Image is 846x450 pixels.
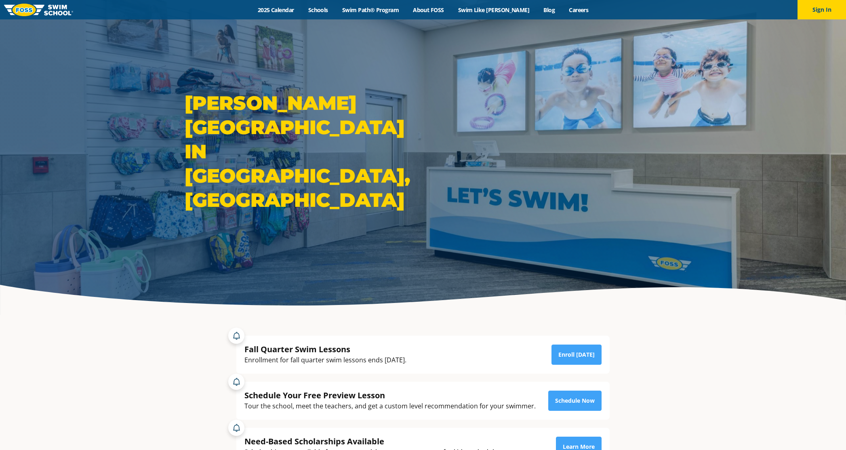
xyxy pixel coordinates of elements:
[301,6,335,14] a: Schools
[244,355,406,366] div: Enrollment for fall quarter swim lessons ends [DATE].
[4,4,73,16] img: FOSS Swim School Logo
[551,345,602,365] a: Enroll [DATE]
[185,91,419,212] h1: [PERSON_NAME][GEOGRAPHIC_DATA] in [GEOGRAPHIC_DATA], [GEOGRAPHIC_DATA]
[244,436,501,447] div: Need-Based Scholarships Available
[548,391,602,411] a: Schedule Now
[451,6,537,14] a: Swim Like [PERSON_NAME]
[406,6,451,14] a: About FOSS
[562,6,596,14] a: Careers
[335,6,406,14] a: Swim Path® Program
[244,401,536,412] div: Tour the school, meet the teachers, and get a custom level recommendation for your swimmer.
[244,344,406,355] div: Fall Quarter Swim Lessons
[250,6,301,14] a: 2025 Calendar
[244,390,536,401] div: Schedule Your Free Preview Lesson
[537,6,562,14] a: Blog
